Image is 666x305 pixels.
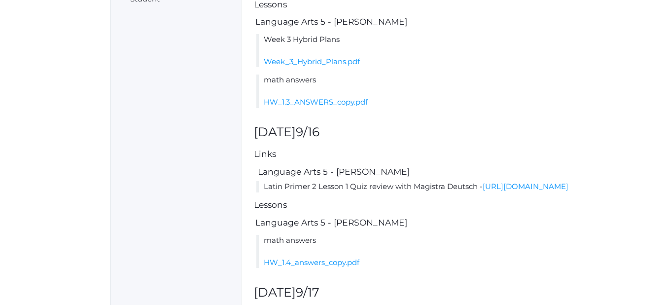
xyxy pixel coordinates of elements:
a: [URL][DOMAIN_NAME] [483,182,568,191]
a: HW_1.3_ANSWERS_copy.pdf [264,97,368,107]
span: 9/17 [296,285,319,300]
a: Week_3_Hybrid_Plans.pdf [264,57,360,66]
a: HW_1.4_answers_copy.pdf [264,258,359,267]
span: 9/16 [296,124,319,139]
